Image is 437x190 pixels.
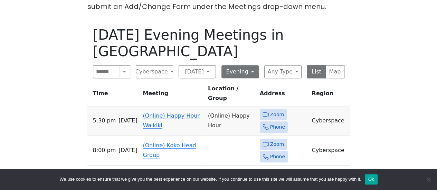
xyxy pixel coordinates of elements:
[205,106,257,136] td: (Online) Happy Hour
[264,65,302,78] button: Any Type
[221,65,259,78] button: Evening
[309,106,350,136] td: Cyberspace
[205,84,257,106] th: Location / Group
[93,65,120,78] input: Search
[309,84,350,106] th: Region
[118,146,137,155] span: [DATE]
[140,84,205,106] th: Meeting
[307,65,326,78] button: List
[325,65,344,78] button: Map
[119,65,130,78] button: Search
[270,152,285,161] span: Phone
[59,176,361,183] span: We use cookies to ensure that we give you the best experience on our website. If you continue to ...
[309,136,350,166] td: Cyberspace
[257,84,309,106] th: Address
[87,84,140,106] th: Time
[93,27,344,60] h1: [DATE] Evening Meetings in [GEOGRAPHIC_DATA]
[270,123,285,131] span: Phone
[93,146,116,155] span: 8:00 PM
[143,112,199,129] a: (Online) Happy Hour Waikiki
[93,116,116,126] span: 5:30 PM
[136,65,173,78] button: Cyberspace
[365,174,378,184] button: Ok
[118,116,137,126] span: [DATE]
[143,142,196,158] a: (Online) Koko Head Group
[179,65,216,78] button: [DATE]
[425,176,432,183] span: No
[270,110,284,119] span: Zoom
[270,140,284,149] span: Zoom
